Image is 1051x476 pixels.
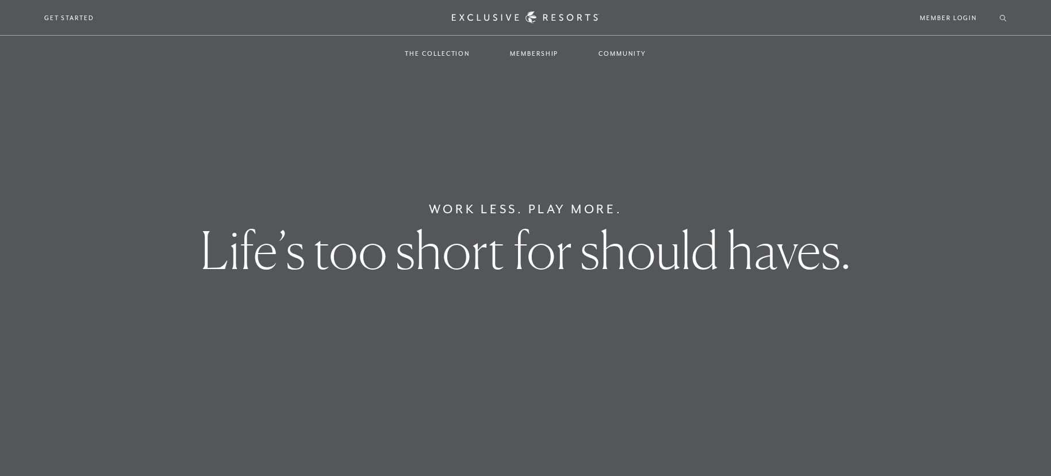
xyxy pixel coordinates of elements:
[920,13,977,23] a: Member Login
[393,37,481,70] a: The Collection
[200,224,851,276] h1: Life’s too short for should haves.
[44,13,94,23] a: Get Started
[587,37,657,70] a: Community
[498,37,570,70] a: Membership
[429,200,623,218] h6: Work Less. Play More.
